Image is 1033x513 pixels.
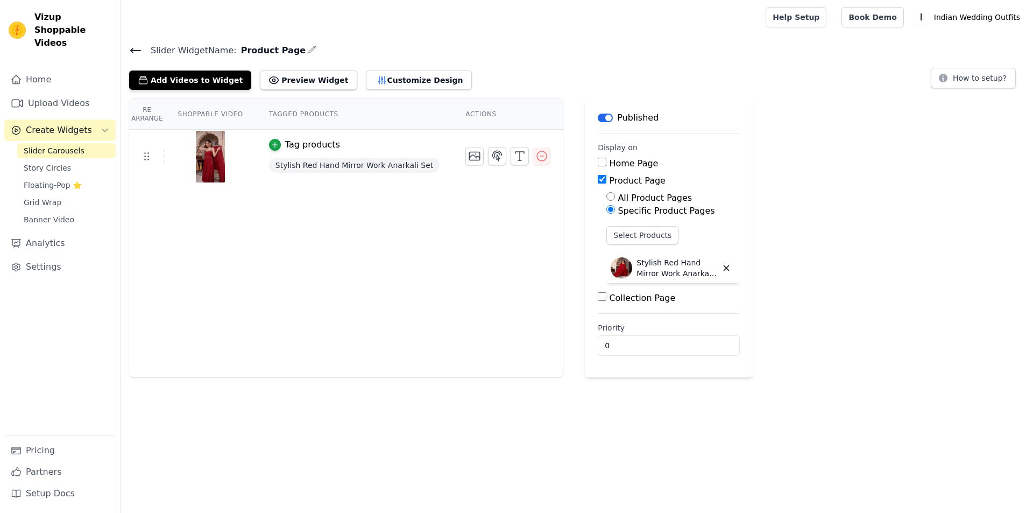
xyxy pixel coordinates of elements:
[165,99,256,130] th: Shoppable Video
[931,68,1016,88] button: How to setup?
[129,71,251,90] button: Add Videos to Widget
[452,99,563,130] th: Actions
[618,206,714,216] label: Specific Product Pages
[617,111,659,124] p: Published
[34,11,111,50] span: Vizup Shoppable Videos
[260,71,357,90] button: Preview Widget
[17,212,116,227] a: Banner Video
[931,75,1016,86] a: How to setup?
[611,257,632,279] img: Stylish Red Hand Mirror Work Anarkali Set
[609,175,666,186] label: Product Page
[17,160,116,175] a: Story Circles
[308,43,316,58] div: Edit Name
[17,143,116,158] a: Slider Carousels
[195,131,225,182] img: tn-40224943fd714d2aabbeb7667cc8261c.png
[598,322,740,333] label: Priority
[256,99,452,130] th: Tagged Products
[24,163,71,173] span: Story Circles
[4,120,116,141] button: Create Widgets
[24,197,61,208] span: Grid Wrap
[766,7,826,27] a: Help Setup
[269,158,440,173] span: Stylish Red Hand Mirror Work Anarkali Set
[24,214,74,225] span: Banner Video
[609,158,658,168] label: Home Page
[4,483,116,504] a: Setup Docs
[606,226,678,244] button: Select Products
[4,440,116,461] a: Pricing
[4,461,116,483] a: Partners
[912,8,1024,27] button: I Indian Wedding Outfits
[4,93,116,114] a: Upload Videos
[717,259,735,277] button: Delete widget
[26,124,92,137] span: Create Widgets
[4,256,116,278] a: Settings
[129,99,165,130] th: Re Arrange
[4,69,116,90] a: Home
[598,142,638,153] legend: Display on
[24,180,82,191] span: Floating-Pop ⭐
[930,8,1024,27] p: Indian Wedding Outfits
[4,233,116,254] a: Analytics
[24,145,84,156] span: Slider Carousels
[841,7,903,27] a: Book Demo
[269,138,340,151] button: Tag products
[17,178,116,193] a: Floating-Pop ⭐
[919,12,922,23] text: I
[285,138,340,151] div: Tag products
[618,193,692,203] label: All Product Pages
[609,293,675,303] label: Collection Page
[465,147,484,165] button: Change Thumbnail
[237,44,306,57] span: Product Page
[9,22,26,39] img: Vizup
[142,44,237,57] span: Slider Widget Name:
[17,195,116,210] a: Grid Wrap
[366,71,472,90] button: Customize Design
[636,257,717,279] p: Stylish Red Hand Mirror Work Anarkali Set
